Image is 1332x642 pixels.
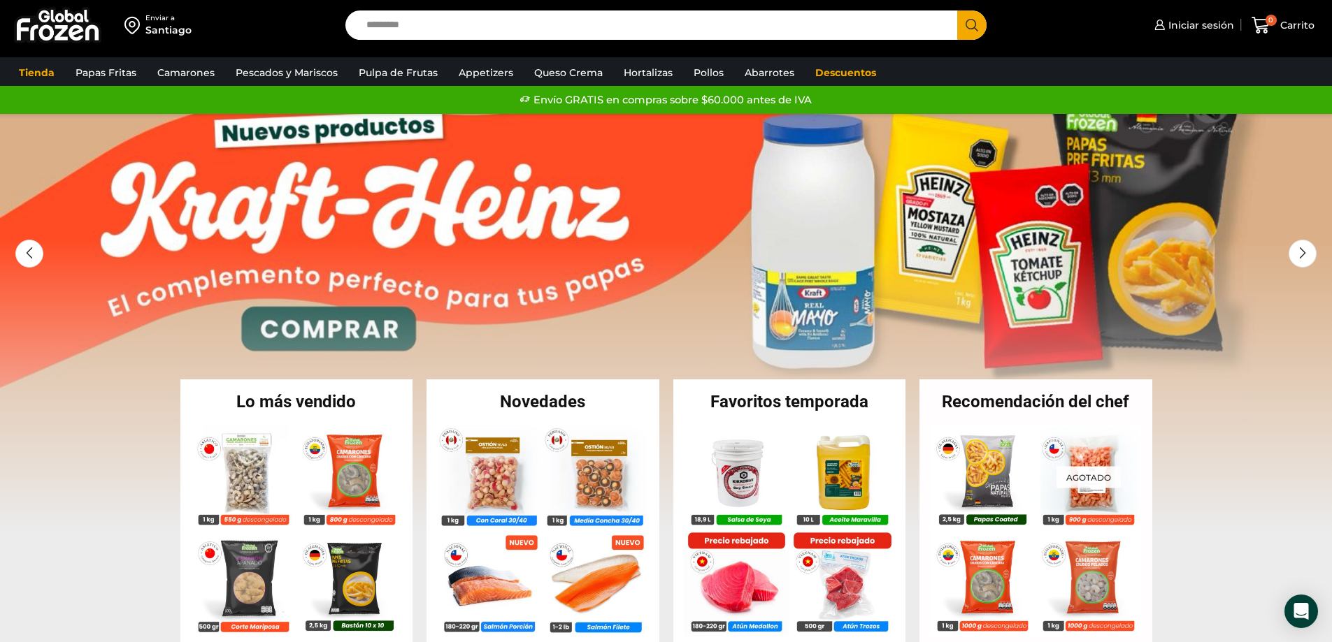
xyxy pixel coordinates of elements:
span: 0 [1266,15,1277,26]
a: Pescados y Mariscos [229,59,345,86]
a: Papas Fritas [69,59,143,86]
div: Next slide [1289,240,1317,268]
a: Descuentos [808,59,883,86]
div: Previous slide [15,240,43,268]
a: Pulpa de Frutas [352,59,445,86]
span: Carrito [1277,18,1315,32]
a: Hortalizas [617,59,680,86]
a: Queso Crema [527,59,610,86]
div: Enviar a [145,13,192,23]
a: Iniciar sesión [1151,11,1234,39]
h2: Favoritos temporada [673,393,906,410]
button: Search button [957,10,987,40]
a: 0 Carrito [1248,9,1318,42]
a: Appetizers [452,59,520,86]
h2: Novedades [427,393,659,410]
img: address-field-icon.svg [124,13,145,37]
a: Tienda [12,59,62,86]
a: Abarrotes [738,59,801,86]
div: Santiago [145,23,192,37]
a: Camarones [150,59,222,86]
p: Agotado [1057,466,1121,488]
div: Open Intercom Messenger [1284,594,1318,628]
h2: Recomendación del chef [919,393,1152,410]
a: Pollos [687,59,731,86]
span: Iniciar sesión [1165,18,1234,32]
h2: Lo más vendido [180,393,413,410]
